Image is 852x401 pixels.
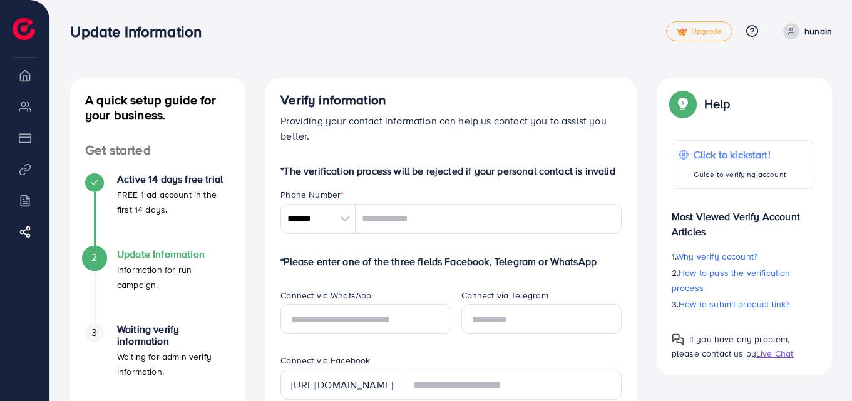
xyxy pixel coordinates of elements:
p: hunain [804,24,832,39]
h4: Waiting verify information [117,323,230,347]
iframe: Chat [799,345,843,392]
span: 2 [91,250,97,265]
h4: Active 14 days free trial [117,173,230,185]
h4: Get started [70,143,245,158]
a: hunain [778,23,832,39]
li: Waiting verify information [70,323,245,398]
div: [URL][DOMAIN_NAME] [280,370,403,400]
span: 3 [91,325,97,340]
p: 1. [672,249,814,264]
p: *Please enter one of the three fields Facebook, Telegram or WhatsApp [280,254,622,269]
img: Popup guide [672,333,684,346]
label: Connect via Telegram [461,289,548,302]
p: Information for run campaign. [117,262,230,292]
span: Upgrade [677,27,722,36]
span: Live Chat [756,347,793,360]
p: Providing your contact information can help us contact you to assist you better. [280,113,622,143]
p: Click to kickstart! [694,147,786,162]
p: Most Viewed Verify Account Articles [672,199,814,239]
label: Connect via Facebook [280,354,370,367]
li: Active 14 days free trial [70,173,245,248]
p: 2. [672,265,814,295]
p: Help [704,96,731,111]
p: 3. [672,297,814,312]
span: Why verify account? [676,250,757,263]
img: Popup guide [672,93,694,115]
p: Waiting for admin verify information. [117,349,230,379]
span: How to submit product link? [679,298,789,310]
h4: A quick setup guide for your business. [70,93,245,123]
p: *The verification process will be rejected if your personal contact is invalid [280,163,622,178]
label: Phone Number [280,188,344,201]
h3: Update Information [70,23,212,41]
h4: Verify information [280,93,622,108]
img: tick [677,28,687,36]
span: If you have any problem, please contact us by [672,333,790,360]
li: Update Information [70,248,245,323]
p: FREE 1 ad account in the first 14 days. [117,187,230,217]
label: Connect via WhatsApp [280,289,371,302]
span: How to pass the verification process [672,266,791,294]
img: logo [13,18,35,40]
h4: Update Information [117,248,230,260]
a: tickUpgrade [666,21,732,41]
p: Guide to verifying account [694,167,786,182]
